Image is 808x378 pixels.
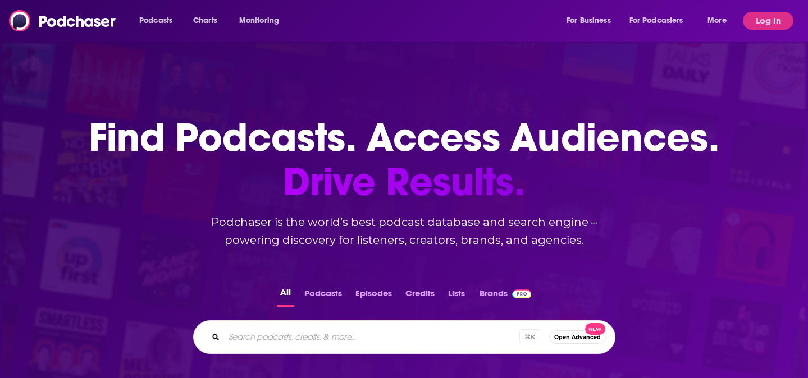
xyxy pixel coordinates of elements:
button: open menu [559,12,625,30]
button: Episodes [352,285,395,307]
button: open menu [231,12,294,30]
h2: Podchaser is the world’s best podcast database and search engine – powering discovery for listene... [180,213,629,249]
a: Charts [186,12,224,30]
button: open menu [700,12,741,30]
span: Open Advanced [554,334,601,340]
h1: Find Podcasts. Access Audiences. [89,116,719,204]
button: open menu [131,12,187,30]
span: Drive Results. [89,160,719,204]
span: Monitoring [239,13,279,29]
button: Credits [402,285,438,307]
span: For Podcasters [629,13,683,29]
button: Lists [445,285,468,307]
button: Log In [743,12,793,30]
div: Search podcasts, credits, & more... [193,320,615,354]
span: ⌘ K [519,329,540,345]
a: BrandsPodchaser Pro [480,285,532,307]
button: Podcasts [301,285,345,307]
span: New [585,323,605,335]
img: Podchaser Pro [512,289,532,298]
img: Podchaser - Follow, Share and Rate Podcasts [9,10,117,31]
span: Podcasts [139,13,172,29]
input: Search podcasts, credits, & more... [224,328,519,346]
button: open menu [622,12,700,30]
button: All [277,285,294,307]
span: Charts [193,13,217,29]
button: Open AdvancedNew [549,330,606,344]
span: More [707,13,727,29]
span: For Business [567,13,611,29]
